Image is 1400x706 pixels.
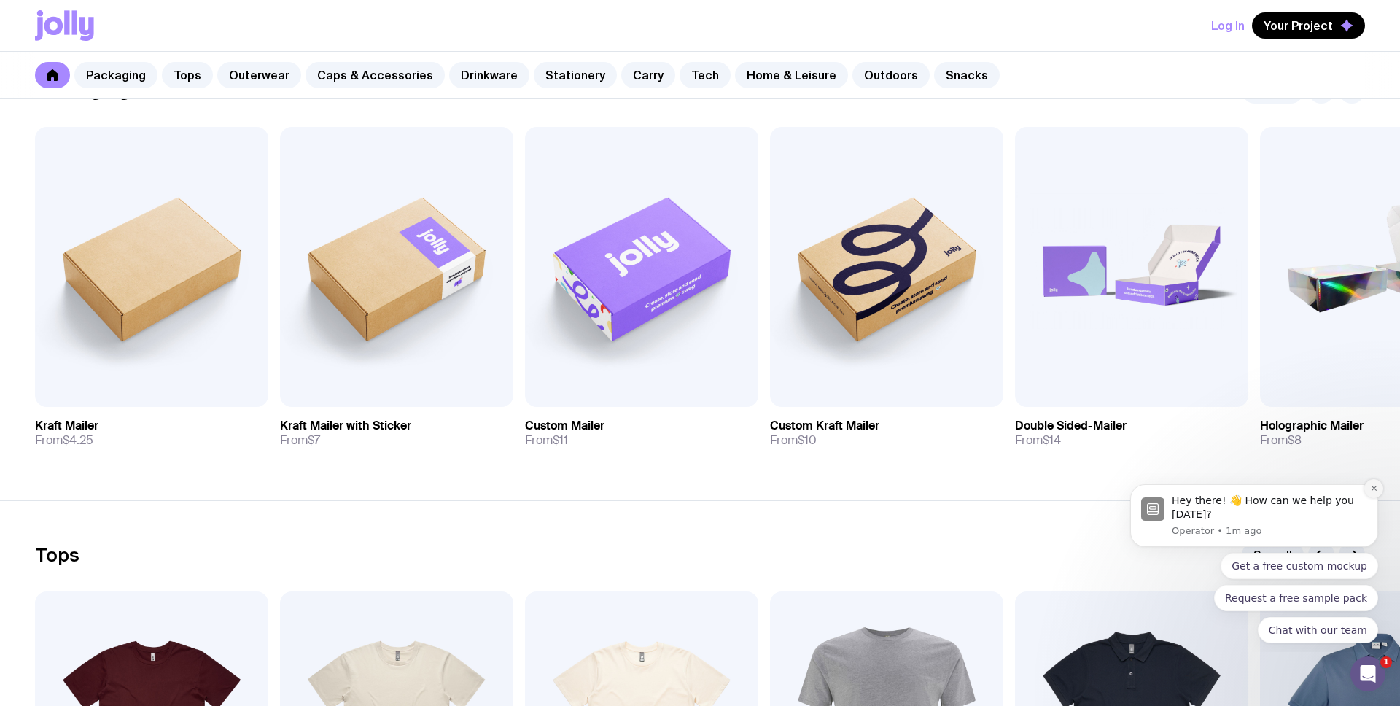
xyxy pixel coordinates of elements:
[852,62,930,88] a: Outdoors
[35,433,93,448] span: From
[106,114,270,140] button: Quick reply: Request a free sample pack
[1288,432,1302,448] span: $8
[217,62,301,88] a: Outerwear
[449,62,529,88] a: Drinkware
[1260,419,1364,433] h3: Holographic Mailer
[770,419,879,433] h3: Custom Kraft Mailer
[525,419,604,433] h3: Custom Mailer
[525,407,758,459] a: Custom MailerFrom$11
[798,432,817,448] span: $10
[680,62,731,88] a: Tech
[162,62,213,88] a: Tops
[63,23,259,51] div: Hey there! 👋 How can we help you [DATE]?
[1264,18,1333,33] span: Your Project
[1380,656,1392,668] span: 1
[280,433,320,448] span: From
[63,23,259,51] div: Message content
[112,82,270,108] button: Quick reply: Get a free custom mockup
[35,419,98,433] h3: Kraft Mailer
[280,419,411,433] h3: Kraft Mailer with Sticker
[621,62,675,88] a: Carry
[1211,12,1245,39] button: Log In
[74,62,157,88] a: Packaging
[280,407,513,459] a: Kraft Mailer with StickerFrom$7
[33,26,56,50] img: Profile image for Operator
[306,62,445,88] a: Caps & Accessories
[553,432,568,448] span: $11
[1015,433,1061,448] span: From
[934,62,1000,88] a: Snacks
[770,433,817,448] span: From
[1108,471,1400,652] iframe: Intercom notifications message
[1350,656,1385,691] iframe: Intercom live chat
[1015,419,1127,433] h3: Double Sided-Mailer
[1043,432,1061,448] span: $14
[308,432,320,448] span: $7
[35,407,268,459] a: Kraft MailerFrom$4.25
[149,146,270,172] button: Quick reply: Chat with our team
[35,544,79,566] h2: Tops
[63,53,259,66] p: Message from Operator, sent 1m ago
[1015,407,1248,459] a: Double Sided-MailerFrom$14
[735,62,848,88] a: Home & Leisure
[534,62,617,88] a: Stationery
[1260,433,1302,448] span: From
[1252,12,1365,39] button: Your Project
[22,82,270,172] div: Quick reply options
[770,407,1003,459] a: Custom Kraft MailerFrom$10
[256,8,275,27] button: Dismiss notification
[22,13,270,76] div: message notification from Operator, 1m ago. Hey there! 👋 How can we help you today?
[63,432,93,448] span: $4.25
[525,433,568,448] span: From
